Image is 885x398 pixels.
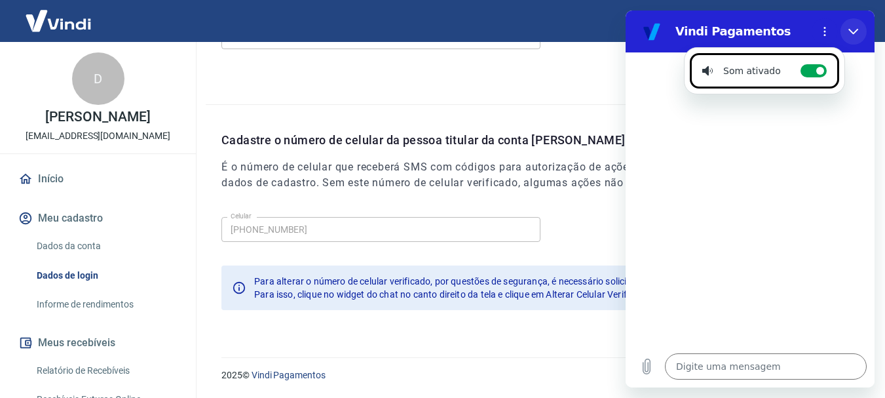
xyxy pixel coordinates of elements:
[254,276,794,287] span: Para alterar o número de celular verificado, por questões de segurança, é necessário solicitar di...
[626,10,875,388] iframe: Janela de mensagens
[822,9,869,33] button: Sair
[45,110,150,124] p: [PERSON_NAME]
[31,291,180,318] a: Informe de rendimentos
[221,159,869,191] h6: É o número de celular que receberá SMS com códigos para autorização de ações específicas na conta...
[221,368,854,382] p: 2025 ©
[16,1,101,41] img: Vindi
[31,233,180,260] a: Dados da conta
[16,165,180,193] a: Início
[31,262,180,289] a: Dados de login
[231,211,252,221] label: Celular
[16,204,180,233] button: Meu cadastro
[26,129,170,143] p: [EMAIL_ADDRESS][DOMAIN_NAME]
[31,357,180,384] a: Relatório de Recebíveis
[16,328,180,357] button: Meus recebíveis
[221,131,869,149] p: Cadastre o número de celular da pessoa titular da conta [PERSON_NAME]
[254,289,652,300] span: Para isso, clique no widget do chat no canto direito da tela e clique em Alterar Celular Verificado.
[72,52,124,105] div: D
[252,370,326,380] a: Vindi Pagamentos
